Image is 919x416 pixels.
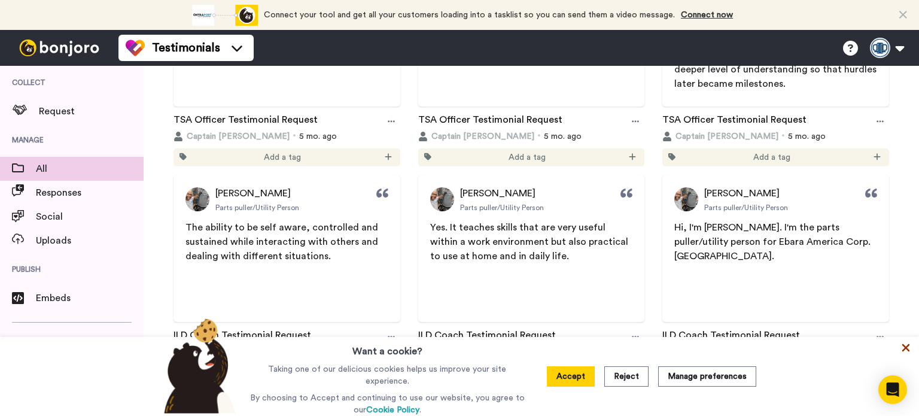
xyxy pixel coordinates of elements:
[658,366,756,387] button: Manage preferences
[662,113,807,130] a: TSA Officer Testimonial Request
[704,186,780,201] span: [PERSON_NAME]
[215,186,291,201] span: [PERSON_NAME]
[418,130,534,142] button: Captain [PERSON_NAME]
[662,130,889,142] div: 5 mo. ago
[704,203,788,212] span: Parts puller/Utility Person
[192,5,258,26] div: animation
[418,328,556,346] a: ILD Coach Testimonial Request
[366,406,419,414] a: Cookie Policy
[681,11,733,19] a: Connect now
[36,186,144,200] span: Responses
[185,223,381,261] span: The ability to be self aware, controlled and sustained while interacting with others and dealing ...
[878,375,907,404] div: Open Intercom Messenger
[174,130,400,142] div: 5 mo. ago
[674,187,698,211] img: Profile Picture
[215,203,299,212] span: Parts puller/Utility Person
[152,40,220,56] span: Testimonials
[14,40,104,56] img: bj-logo-header-white.svg
[604,366,649,387] button: Reject
[675,130,778,142] span: Captain [PERSON_NAME]
[547,366,595,387] button: Accept
[36,233,144,248] span: Uploads
[187,130,290,142] span: Captain [PERSON_NAME]
[174,328,311,346] a: ILD Coach Testimonial Request
[126,38,145,57] img: tm-color.svg
[36,291,144,305] span: Embeds
[430,187,454,211] img: Profile Picture
[36,209,144,224] span: Social
[264,11,675,19] span: Connect your tool and get all your customers loading into a tasklist so you can send them a video...
[431,130,534,142] span: Captain [PERSON_NAME]
[264,151,301,163] span: Add a tag
[662,328,800,346] a: ILD Coach Testimonial Request
[247,392,528,416] p: By choosing to Accept and continuing to use our website, you agree to our .
[36,162,144,176] span: All
[674,223,873,261] span: Hi, I'm [PERSON_NAME]. I'm the parts puller/utility person for Ebara America Corp. [GEOGRAPHIC_DA...
[247,363,528,387] p: Taking one of our delicious cookies helps us improve your site experience.
[185,187,209,211] img: Profile Picture
[174,113,318,130] a: TSA Officer Testimonial Request
[352,337,422,359] h3: Want a cookie?
[430,223,631,261] span: Yes. It teaches skills that are very useful within a work environment but also practical to use a...
[460,186,535,201] span: [PERSON_NAME]
[662,130,778,142] button: Captain [PERSON_NAME]
[753,151,790,163] span: Add a tag
[674,7,879,89] span: Coaching impacted me the most by allowing space to sort through emotion and understanding of circ...
[509,151,546,163] span: Add a tag
[153,318,242,414] img: bear-with-cookie.png
[39,104,144,119] span: Request
[174,130,290,142] button: Captain [PERSON_NAME]
[460,203,544,212] span: Parts puller/Utility Person
[418,113,562,130] a: TSA Officer Testimonial Request
[418,130,645,142] div: 5 mo. ago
